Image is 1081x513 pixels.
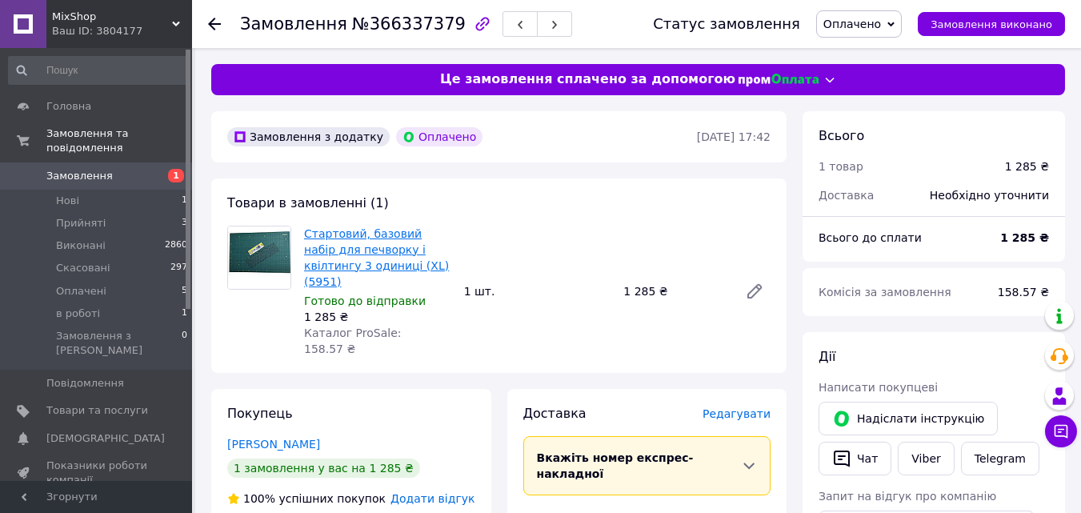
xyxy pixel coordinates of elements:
div: 1 шт. [458,280,618,303]
span: 297 [170,261,187,275]
span: 5 [182,284,187,299]
button: Замовлення виконано [918,12,1065,36]
a: Редагувати [739,275,771,307]
span: 1 [182,307,187,321]
span: №366337379 [352,14,466,34]
span: Оплачені [56,284,106,299]
time: [DATE] 17:42 [697,130,771,143]
span: Замовлення [240,14,347,34]
div: Ваш ID: 3804177 [52,24,192,38]
span: Доставка [523,406,587,421]
input: Пошук [8,56,189,85]
button: Чат з покупцем [1045,415,1077,447]
div: 1 замовлення у вас на 1 285 ₴ [227,459,420,478]
b: 1 285 ₴ [1000,231,1049,244]
div: Необхідно уточнити [920,178,1059,213]
a: Telegram [961,442,1039,475]
span: 1 [182,194,187,208]
button: Надіслати інструкцію [819,402,998,435]
span: Замовлення виконано [931,18,1052,30]
a: [PERSON_NAME] [227,438,320,451]
div: 1 285 ₴ [1005,158,1049,174]
span: Дії [819,349,835,364]
span: Головна [46,99,91,114]
div: Статус замовлення [653,16,800,32]
span: Редагувати [703,407,771,420]
span: Це замовлення сплачено за допомогою [440,70,735,89]
span: Замовлення [46,169,113,183]
span: 1 [168,169,184,182]
div: Повернутися назад [208,16,221,32]
span: Каталог ProSale: 158.57 ₴ [304,327,401,355]
span: Всього [819,128,864,143]
img: Стартовий, базовий набір для печворку і квілтингу 3 одиниці (XL) (5951) [228,226,290,289]
span: 2860 [165,238,187,253]
span: Покупець [227,406,293,421]
span: Повідомлення [46,376,124,391]
span: Товари та послуги [46,403,148,418]
span: Прийняті [56,216,106,230]
span: Виконані [56,238,106,253]
span: Готово до відправки [304,295,426,307]
span: в роботі [56,307,100,321]
span: 100% [243,492,275,505]
span: Замовлення з [PERSON_NAME] [56,329,182,358]
span: Комісія за замовлення [819,286,951,299]
span: Нові [56,194,79,208]
span: Запит на відгук про компанію [819,490,996,503]
div: Оплачено [396,127,482,146]
span: 158.57 ₴ [998,286,1049,299]
div: 1 285 ₴ [617,280,732,303]
a: Стартовий, базовий набір для печворку і квілтингу 3 одиниці (XL) (5951) [304,227,449,288]
span: MixShop [52,10,172,24]
span: Вкажіть номер експрес-накладної [537,451,694,480]
span: Товари в замовленні (1) [227,195,389,210]
span: 0 [182,329,187,358]
span: Показники роботи компанії [46,459,148,487]
span: 1 товар [819,160,863,173]
span: Скасовані [56,261,110,275]
button: Чат [819,442,891,475]
span: Написати покупцеві [819,381,938,394]
span: Додати відгук [390,492,474,505]
div: Замовлення з додатку [227,127,390,146]
span: 3 [182,216,187,230]
span: Оплачено [823,18,881,30]
span: Доставка [819,189,874,202]
div: 1 285 ₴ [304,309,451,325]
a: Viber [898,442,954,475]
span: Всього до сплати [819,231,922,244]
span: [DEMOGRAPHIC_DATA] [46,431,165,446]
div: успішних покупок [227,491,386,507]
span: Замовлення та повідомлення [46,126,192,155]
